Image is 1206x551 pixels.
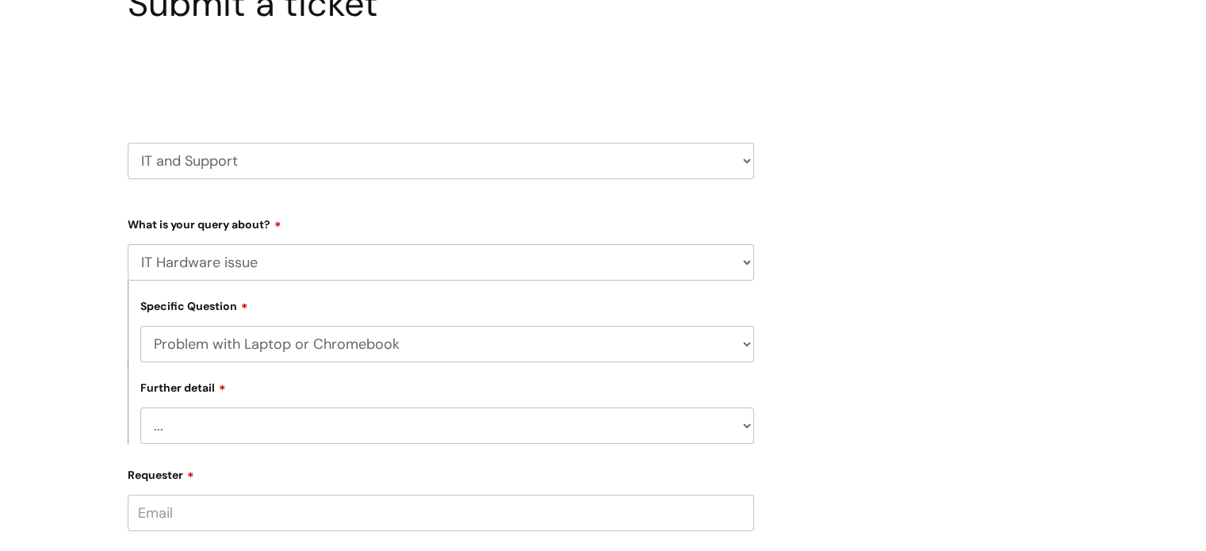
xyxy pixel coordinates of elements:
label: What is your query about? [128,212,754,231]
input: Email [128,495,754,531]
label: Further detail [140,379,226,395]
label: Requester [128,463,754,482]
h2: Select issue type [128,62,754,91]
label: Specific Question [140,297,248,313]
